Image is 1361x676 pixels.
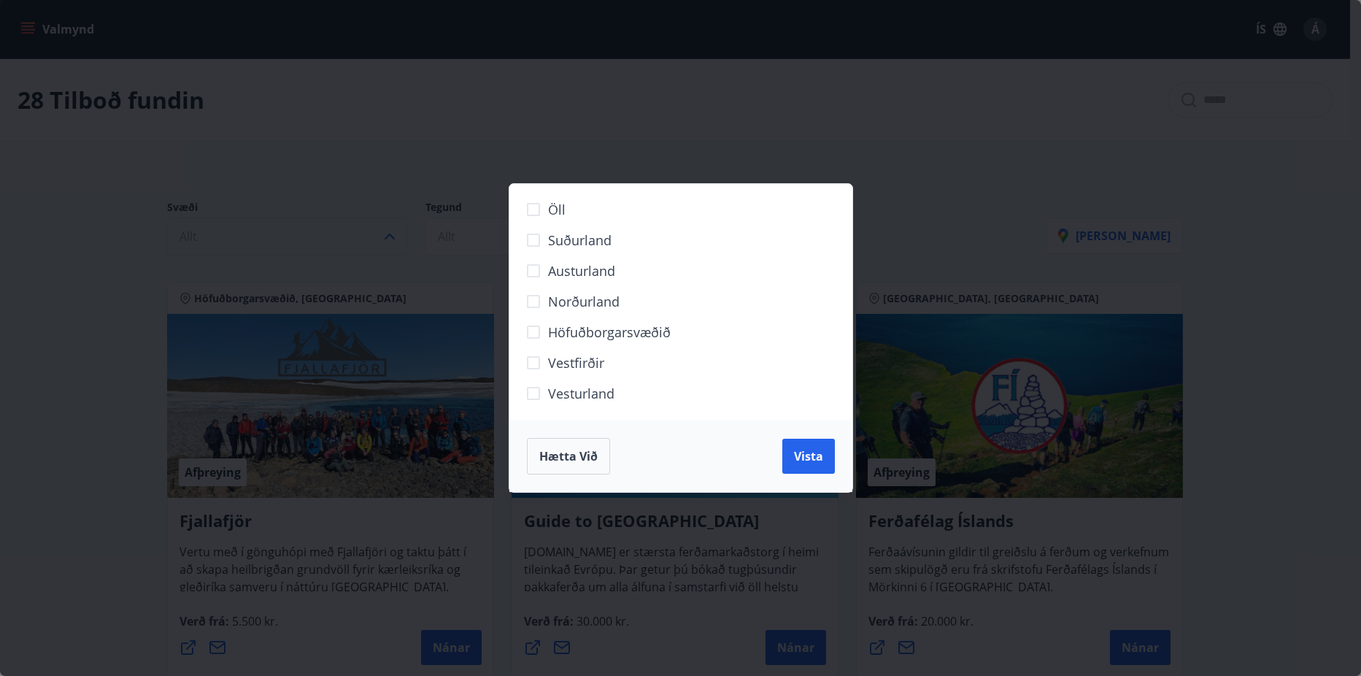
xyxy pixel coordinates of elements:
[539,448,598,464] span: Hætta við
[527,438,610,475] button: Hætta við
[794,448,823,464] span: Vista
[548,384,614,403] span: Vesturland
[548,323,671,342] span: Höfuðborgarsvæðið
[548,353,604,372] span: Vestfirðir
[548,292,620,311] span: Norðurland
[548,261,615,280] span: Austurland
[548,200,566,219] span: Öll
[548,231,612,250] span: Suðurland
[782,439,835,474] button: Vista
